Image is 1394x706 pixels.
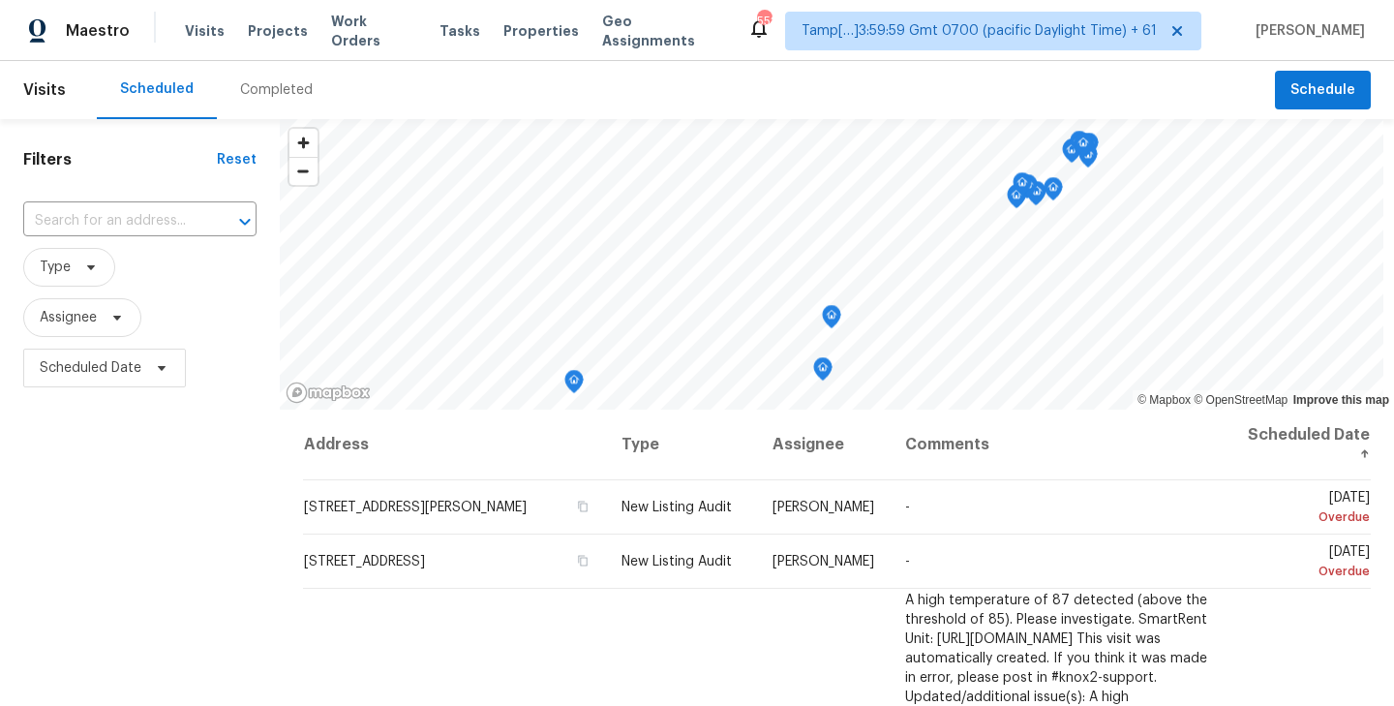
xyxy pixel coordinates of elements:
[1044,177,1063,207] div: Map marker
[1062,139,1081,169] div: Map marker
[1074,133,1093,163] div: Map marker
[1194,393,1288,407] a: OpenStreetMap
[1275,71,1371,110] button: Schedule
[1063,138,1082,169] div: Map marker
[304,501,527,514] span: [STREET_ADDRESS][PERSON_NAME]
[1076,134,1095,164] div: Map marker
[40,308,97,327] span: Assignee
[813,357,833,387] div: Map marker
[621,555,732,568] span: New Listing Audit
[231,208,258,235] button: Open
[120,79,194,99] div: Scheduled
[503,21,579,41] span: Properties
[1228,410,1371,480] th: Scheduled Date ↑
[1244,545,1370,581] span: [DATE]
[23,150,217,169] h1: Filters
[289,157,318,185] button: Zoom out
[1078,144,1098,174] div: Map marker
[280,119,1383,410] canvas: Map
[822,305,841,335] div: Map marker
[248,21,308,41] span: Projects
[573,498,591,515] button: Copy Address
[304,555,425,568] span: [STREET_ADDRESS]
[217,150,257,169] div: Reset
[757,12,771,31] div: 552
[1244,491,1370,527] span: [DATE]
[890,410,1228,480] th: Comments
[439,24,480,38] span: Tasks
[1137,393,1191,407] a: Mapbox
[1293,393,1389,407] a: Improve this map
[1008,184,1027,214] div: Map marker
[905,501,910,514] span: -
[802,21,1157,41] span: Tamp[…]3:59:59 Gmt 0700 (pacific Daylight Time) + 61
[564,370,584,400] div: Map marker
[289,158,318,185] span: Zoom out
[66,21,130,41] span: Maestro
[1244,562,1370,581] div: Overdue
[1013,172,1032,202] div: Map marker
[602,12,724,50] span: Geo Assignments
[240,80,313,100] div: Completed
[1244,507,1370,527] div: Overdue
[1290,78,1355,103] span: Schedule
[773,501,874,514] span: [PERSON_NAME]
[1007,185,1026,215] div: Map marker
[23,69,66,111] span: Visits
[303,410,607,480] th: Address
[905,555,910,568] span: -
[289,129,318,157] button: Zoom in
[621,501,732,514] span: New Listing Audit
[40,358,141,378] span: Scheduled Date
[1070,131,1089,161] div: Map marker
[185,21,225,41] span: Visits
[40,258,71,277] span: Type
[1018,174,1038,204] div: Map marker
[606,410,756,480] th: Type
[573,552,591,569] button: Copy Address
[773,555,874,568] span: [PERSON_NAME]
[1079,133,1099,163] div: Map marker
[23,206,202,236] input: Search for an address...
[331,12,416,50] span: Work Orders
[757,410,890,480] th: Assignee
[286,382,371,404] a: Mapbox homepage
[1248,21,1365,41] span: [PERSON_NAME]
